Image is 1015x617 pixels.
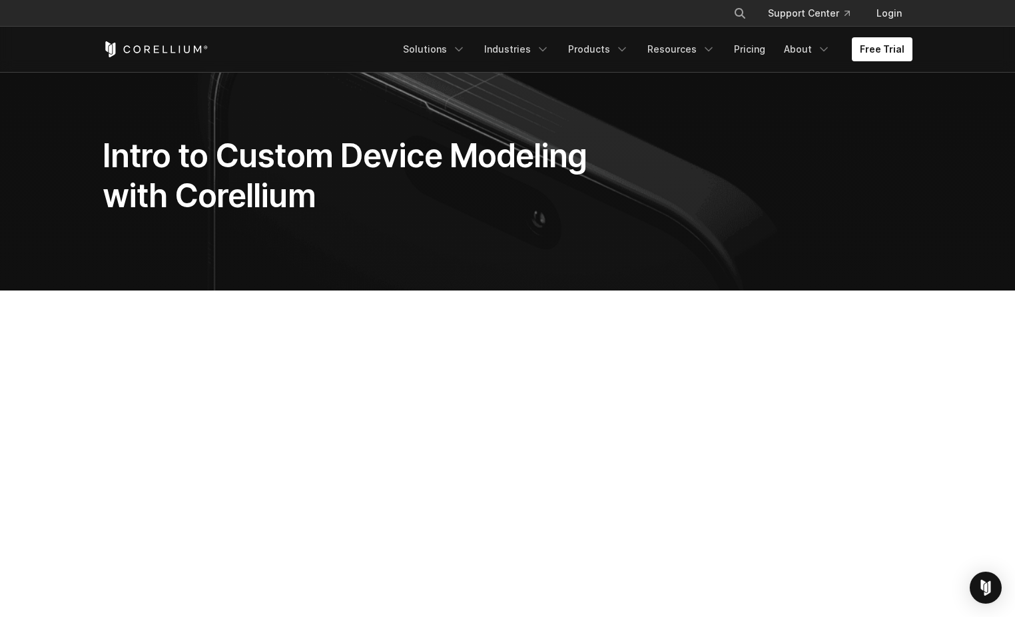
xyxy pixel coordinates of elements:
a: Corellium Home [103,41,208,57]
div: Open Intercom Messenger [970,572,1002,604]
a: Resources [639,37,723,61]
a: Products [560,37,637,61]
a: About [776,37,839,61]
a: Free Trial [852,37,912,61]
a: Pricing [726,37,773,61]
div: Navigation Menu [395,37,912,61]
div: Navigation Menu [717,1,912,25]
button: Search [728,1,752,25]
a: Login [866,1,912,25]
h1: Intro to Custom Device Modeling with Corellium [103,136,633,216]
a: Solutions [395,37,474,61]
a: Support Center [757,1,860,25]
a: Industries [476,37,557,61]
